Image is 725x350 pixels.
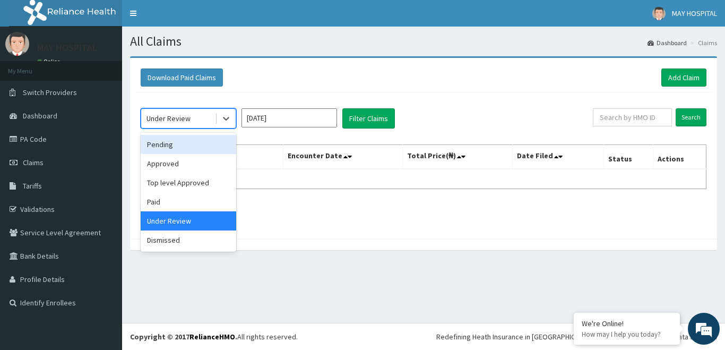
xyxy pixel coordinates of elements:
[20,53,43,80] img: d_794563401_company_1708531726252_794563401
[241,108,337,127] input: Select Month and Year
[146,113,191,124] div: Under Review
[141,135,236,154] div: Pending
[37,58,63,65] a: Online
[23,111,57,121] span: Dashboard
[582,330,672,339] p: How may I help you today?
[582,319,672,328] div: We're Online!
[593,108,672,126] input: Search by HMO ID
[648,38,687,47] a: Dashboard
[141,154,236,173] div: Approved
[37,43,97,53] p: MAY HOSPITAL
[661,69,706,87] a: Add Claim
[174,5,200,31] div: Minimize live chat window
[23,88,77,97] span: Switch Providers
[62,106,146,214] span: We're online!
[23,158,44,167] span: Claims
[283,145,402,169] th: Encounter Date
[55,59,178,73] div: Chat with us now
[672,8,717,18] span: MAY HOSPITAL
[141,211,236,231] div: Under Review
[604,145,653,169] th: Status
[652,7,666,20] img: User Image
[141,173,236,192] div: Top level Approved
[402,145,513,169] th: Total Price(₦)
[513,145,604,169] th: Date Filed
[141,69,223,87] button: Download Paid Claims
[23,181,42,191] span: Tariffs
[141,231,236,250] div: Dismissed
[130,35,717,48] h1: All Claims
[130,332,237,342] strong: Copyright © 2017 .
[5,235,202,272] textarea: Type your message and hit 'Enter'
[688,38,717,47] li: Claims
[342,108,395,129] button: Filter Claims
[5,32,29,56] img: User Image
[189,332,235,342] a: RelianceHMO
[141,192,236,211] div: Paid
[436,331,717,342] div: Redefining Heath Insurance in [GEOGRAPHIC_DATA] using Telemedicine and Data Science!
[676,108,706,126] input: Search
[122,323,725,350] footer: All rights reserved.
[653,145,706,169] th: Actions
